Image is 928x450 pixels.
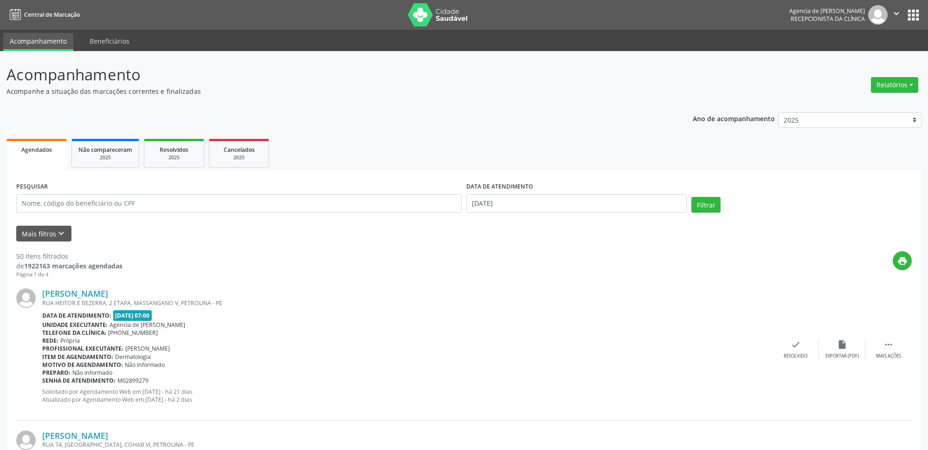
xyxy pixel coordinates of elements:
[16,180,48,194] label: PESQUISAR
[693,112,775,124] p: Ano de acompanhamento
[6,7,80,22] a: Central de Marcação
[16,251,122,261] div: 50 itens filtrados
[42,361,123,369] b: Motivo de agendamento:
[3,33,73,51] a: Acompanhamento
[42,288,108,299] a: [PERSON_NAME]
[110,321,185,329] span: Agencia de [PERSON_NAME]
[24,11,80,19] span: Central de Marcação
[691,197,721,213] button: Filtrar
[78,146,132,154] span: Não compareceram
[42,337,58,345] b: Rede:
[42,299,773,307] div: RUA HEITOR E BEZERRA, 2 ETAPA, MASSANGANO V, PETROLINA - PE
[125,345,170,352] span: [PERSON_NAME]
[876,353,901,359] div: Mais ações
[224,146,255,154] span: Cancelados
[784,353,807,359] div: Resolvido
[791,15,865,23] span: Recepcionista da clínica
[42,329,106,337] b: Telefone da clínica:
[42,369,71,377] b: Preparo:
[42,430,108,441] a: [PERSON_NAME]
[871,77,918,93] button: Relatórios
[125,361,165,369] span: Não informado
[21,146,52,154] span: Agendados
[6,86,647,96] p: Acompanhe a situação das marcações correntes e finalizadas
[117,377,148,385] span: M02899279
[789,7,865,15] div: Agencia de [PERSON_NAME]
[160,146,188,154] span: Resolvidos
[42,321,108,329] b: Unidade executante:
[42,377,116,385] b: Senha de atendimento:
[16,226,71,242] button: Mais filtroskeyboard_arrow_down
[791,339,801,350] i: check
[216,154,262,161] div: 2025
[16,288,36,308] img: img
[24,261,122,270] strong: 1922163 marcações agendadas
[837,339,847,350] i: insert_drive_file
[151,154,197,161] div: 2025
[72,369,112,377] span: Não informado
[883,339,894,350] i: 
[893,251,912,270] button: print
[825,353,859,359] div: Exportar (PDF)
[868,5,888,25] img: img
[891,8,902,19] i: 
[42,441,773,449] div: RUA 74, [GEOGRAPHIC_DATA], COHAB VI, PETROLINA - PE
[113,310,152,321] span: [DATE] 07:00
[16,261,122,271] div: de
[42,345,123,352] b: Profissional executante:
[42,388,773,404] p: Solicitado por Agendamento Web em [DATE] - há 21 dias Atualizado por Agendamento Web em [DATE] - ...
[16,271,122,279] div: Página 1 de 4
[905,7,922,23] button: apps
[897,256,908,266] i: print
[56,228,66,239] i: keyboard_arrow_down
[115,353,151,361] span: Dermatologia
[60,337,80,345] span: Própria
[16,430,36,450] img: img
[78,154,132,161] div: 2025
[466,180,533,194] label: DATA DE ATENDIMENTO
[16,194,462,213] input: Nome, código do beneficiário ou CPF
[888,5,905,25] button: 
[42,312,111,320] b: Data de atendimento:
[6,63,647,86] p: Acompanhamento
[108,329,158,337] span: [PHONE_NUMBER]
[42,353,113,361] b: Item de agendamento:
[83,33,136,49] a: Beneficiários
[466,194,687,213] input: Selecione um intervalo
